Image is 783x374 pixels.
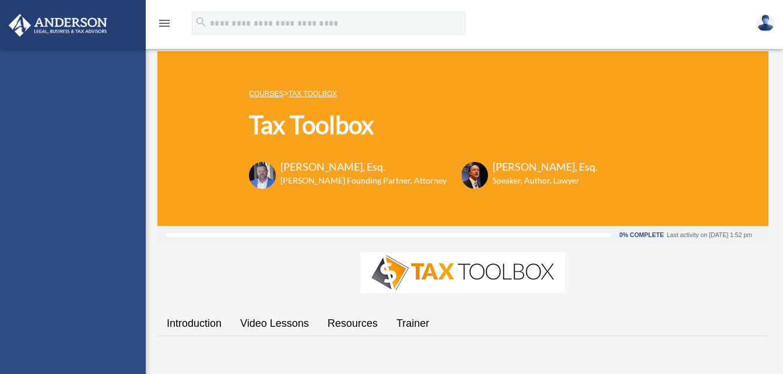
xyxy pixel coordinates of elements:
a: Resources [318,307,387,340]
h6: Speaker, Author, Lawyer [493,175,583,186]
a: Trainer [387,307,438,340]
i: search [195,16,208,29]
i: menu [157,16,171,30]
img: Anderson Advisors Platinum Portal [5,14,111,37]
a: Tax Toolbox [289,90,337,98]
div: Last activity on [DATE] 1:52 pm [667,232,752,238]
a: Video Lessons [231,307,318,340]
h3: [PERSON_NAME], Esq. [493,160,598,174]
img: Scott-Estill-Headshot.png [461,162,488,189]
h3: [PERSON_NAME], Esq. [280,160,447,174]
a: Introduction [157,307,231,340]
div: 0% Complete [619,232,663,238]
a: COURSES [249,90,283,98]
h6: [PERSON_NAME] Founding Partner, Attorney [280,175,447,186]
img: Toby-circle-head.png [249,162,276,189]
a: menu [157,20,171,30]
h1: Tax Toolbox [249,108,598,142]
img: User Pic [757,15,774,31]
p: > [249,86,598,101]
